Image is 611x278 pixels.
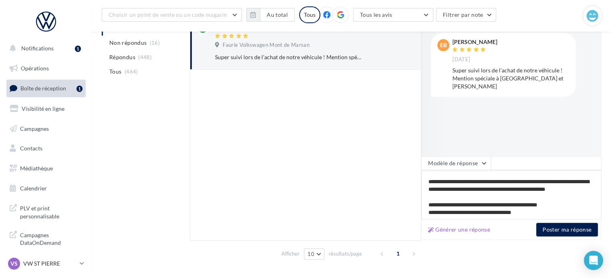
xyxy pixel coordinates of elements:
[5,226,87,250] a: Campagnes DataOnDemand
[299,6,320,23] div: Tous
[329,250,362,258] span: résultats/page
[125,68,138,75] span: (464)
[215,53,362,61] div: Super suivi lors de l’achat de notre véhicule ! Mention spéciale à [GEOGRAPHIC_DATA] et [PERSON_N...
[536,223,598,236] button: Poster ma réponse
[21,45,54,52] span: Notifications
[109,53,135,61] span: Répondus
[20,185,47,192] span: Calendrier
[308,251,314,257] span: 10
[150,40,160,46] span: (16)
[436,8,496,22] button: Filtrer par note
[20,203,82,220] span: PLV et print personnalisable
[109,11,227,18] span: Choisir un point de vente ou un code magasin
[425,225,493,234] button: Générer une réponse
[76,86,82,92] div: 1
[281,250,299,258] span: Afficher
[223,42,309,49] span: Faurie Volkswagen Mont de Marsan
[5,80,87,97] a: Boîte de réception1
[360,11,392,18] span: Tous les avis
[440,41,447,49] span: EB
[5,100,87,117] a: Visibilité en ligne
[22,105,64,112] span: Visibilité en ligne
[392,247,404,260] span: 1
[102,8,242,22] button: Choisir un point de vente ou un code magasin
[5,60,87,77] a: Opérations
[20,165,53,172] span: Médiathèque
[5,180,87,197] a: Calendrier
[20,85,66,92] span: Boîte de réception
[5,200,87,223] a: PLV et print personnalisable
[75,46,81,52] div: 1
[246,8,295,22] button: Au total
[353,8,433,22] button: Tous les avis
[20,230,82,247] span: Campagnes DataOnDemand
[452,39,497,45] div: [PERSON_NAME]
[452,66,569,90] div: Super suivi lors de l’achat de notre véhicule ! Mention spéciale à [GEOGRAPHIC_DATA] et [PERSON_N...
[421,156,491,170] button: Modèle de réponse
[452,56,470,63] span: [DATE]
[109,68,121,76] span: Tous
[21,65,49,72] span: Opérations
[10,260,18,268] span: VS
[5,160,87,177] a: Médiathèque
[6,256,86,271] a: VS VW ST PIERRE
[109,39,147,47] span: Non répondus
[260,8,295,22] button: Au total
[23,260,76,268] p: VW ST PIERRE
[5,120,87,137] a: Campagnes
[5,40,84,57] button: Notifications 1
[138,54,152,60] span: (448)
[304,248,324,260] button: 10
[5,140,87,157] a: Contacts
[20,145,42,152] span: Contacts
[20,125,49,132] span: Campagnes
[584,251,603,270] div: Open Intercom Messenger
